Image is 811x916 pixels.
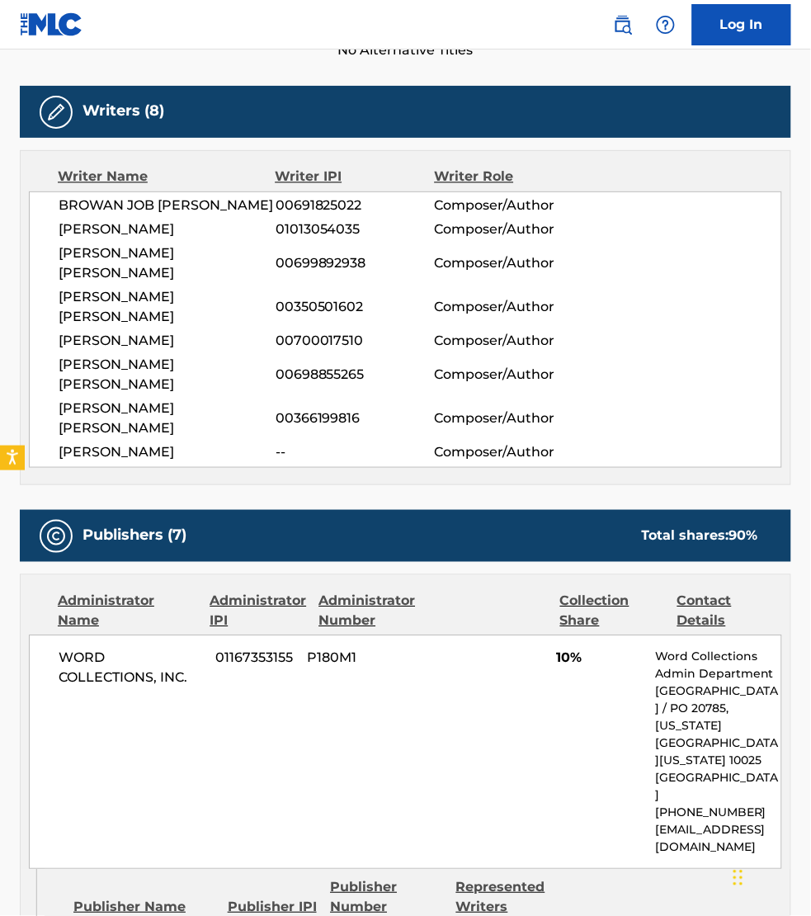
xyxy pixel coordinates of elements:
span: Composer/Author [435,332,579,352]
img: search [613,15,633,35]
span: 00366199816 [276,409,435,429]
span: [PERSON_NAME] [PERSON_NAME] [59,356,276,395]
span: 10% [556,649,643,668]
span: [PERSON_NAME] [PERSON_NAME] [59,288,276,328]
img: Writers [46,102,66,122]
span: [PERSON_NAME] [59,443,276,463]
div: Drag [733,853,743,903]
span: P180M1 [308,649,416,668]
div: Administrator IPI [210,592,306,631]
p: [PHONE_NUMBER] [655,805,781,822]
p: [US_STATE][GEOGRAPHIC_DATA][US_STATE] 10025 [655,718,781,770]
img: help [656,15,676,35]
span: 00350501602 [276,298,435,318]
div: Writer IPI [275,168,434,187]
div: Administrator Number [318,592,423,631]
h5: Publishers (7) [83,526,186,545]
span: Composer/Author [435,366,579,385]
div: Administrator Name [58,592,197,631]
span: 01167353155 [215,649,295,668]
span: Composer/Author [435,443,579,463]
p: [EMAIL_ADDRESS][DOMAIN_NAME] [655,822,781,857]
span: No Alternative Titles [20,41,791,61]
span: [PERSON_NAME] [59,220,276,240]
h5: Writers (8) [83,102,164,121]
span: Composer/Author [435,196,579,216]
span: -- [276,443,435,463]
div: Help [649,8,682,41]
span: [PERSON_NAME] [PERSON_NAME] [59,399,276,439]
p: [GEOGRAPHIC_DATA] / PO 20785, [655,683,781,718]
span: 00700017510 [276,332,435,352]
span: 00699892938 [276,254,435,274]
span: [PERSON_NAME] [59,332,276,352]
div: Writer Name [58,168,275,187]
span: Composer/Author [435,298,579,318]
span: [PERSON_NAME] [PERSON_NAME] [59,244,276,284]
a: Log In [692,4,791,45]
p: Word Collections Admin Department [655,649,781,683]
span: Composer/Author [435,254,579,274]
div: Writer Role [435,168,580,187]
span: BROWAN JOB [PERSON_NAME] [59,196,276,216]
span: 90 % [729,528,758,544]
span: WORD COLLECTIONS, INC. [59,649,203,688]
span: 00691825022 [276,196,435,216]
a: Public Search [606,8,639,41]
span: Composer/Author [435,220,579,240]
div: Contact Details [677,592,782,631]
span: Composer/Author [435,409,579,429]
span: 01013054035 [276,220,435,240]
img: MLC Logo [20,12,83,36]
iframe: Chat Widget [728,837,811,916]
span: 00698855265 [276,366,435,385]
img: Publishers [46,526,66,546]
div: Collection Share [560,592,665,631]
p: [GEOGRAPHIC_DATA] [655,770,781,805]
div: Total shares: [642,526,758,546]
